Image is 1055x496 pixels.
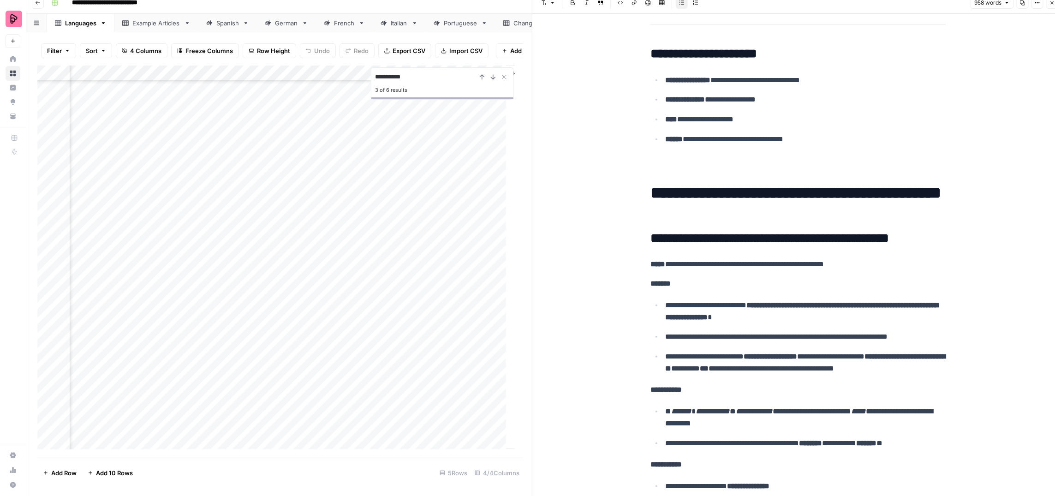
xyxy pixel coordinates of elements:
[116,43,167,58] button: 4 Columns
[340,43,375,58] button: Redo
[216,18,239,28] div: Spanish
[37,466,82,480] button: Add Row
[86,46,98,55] span: Sort
[488,72,499,83] button: Next Result
[82,466,138,480] button: Add 10 Rows
[373,14,426,32] a: Italian
[96,468,133,478] span: Add 10 Rows
[449,46,483,55] span: Import CSV
[393,46,425,55] span: Export CSV
[47,14,114,32] a: Languages
[6,463,20,478] a: Usage
[51,468,77,478] span: Add Row
[444,18,477,28] div: Portuguese
[257,46,290,55] span: Row Height
[391,18,408,28] div: Italian
[435,43,489,58] button: Import CSV
[436,466,471,480] div: 5 Rows
[6,11,22,27] img: Preply Logo
[275,18,298,28] div: German
[477,72,488,83] button: Previous Result
[513,18,547,28] div: ChangeLog
[6,52,20,66] a: Home
[6,109,20,124] a: Your Data
[510,46,546,55] span: Add Column
[47,46,62,55] span: Filter
[257,14,316,32] a: German
[375,84,510,96] div: 3 of 6 results
[6,448,20,463] a: Settings
[185,46,233,55] span: Freeze Columns
[65,18,96,28] div: Languages
[354,46,369,55] span: Redo
[80,43,112,58] button: Sort
[243,43,296,58] button: Row Height
[334,18,355,28] div: French
[6,80,20,95] a: Insights
[378,43,431,58] button: Export CSV
[130,46,161,55] span: 4 Columns
[198,14,257,32] a: Spanish
[496,43,552,58] button: Add Column
[314,46,330,55] span: Undo
[499,72,510,83] button: Close Search
[6,95,20,109] a: Opportunities
[132,18,180,28] div: Example Articles
[471,466,523,480] div: 4/4 Columns
[6,7,20,30] button: Workspace: Preply
[6,66,20,81] a: Browse
[426,14,495,32] a: Portuguese
[171,43,239,58] button: Freeze Columns
[316,14,373,32] a: French
[114,14,198,32] a: Example Articles
[41,43,76,58] button: Filter
[300,43,336,58] button: Undo
[6,478,20,492] button: Help + Support
[495,14,565,32] a: ChangeLog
